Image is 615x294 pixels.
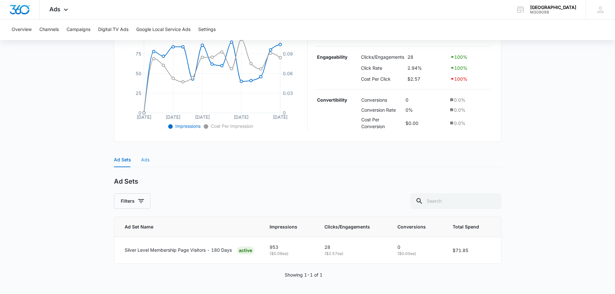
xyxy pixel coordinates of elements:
[397,244,437,251] p: 0
[125,247,232,254] p: Silver Level Membership Page Visitors - 180 Days
[174,123,200,129] span: Impressions
[195,114,210,120] tspan: [DATE]
[360,95,404,105] td: Conversions
[67,19,90,40] button: Campaigns
[114,156,131,163] div: Ad Sets
[135,71,141,76] tspan: 50
[450,64,489,72] div: 100 %
[404,95,447,105] td: 0
[98,19,128,40] button: Digital TV Ads
[136,114,151,120] tspan: [DATE]
[450,75,489,83] div: 100 %
[530,5,576,10] div: account name
[406,62,448,73] td: 2.94%
[324,251,382,257] p: ( $2.57 ea)
[12,19,32,40] button: Overview
[138,110,141,116] tspan: 0
[136,19,190,40] button: Google Local Service Ads
[449,120,489,127] div: 0.0 %
[166,114,180,120] tspan: [DATE]
[406,73,448,84] td: $2.57
[283,110,286,116] tspan: 0
[125,223,245,230] span: Ad Set Name
[234,114,249,120] tspan: [DATE]
[210,123,253,129] span: Cost Per Impression
[285,271,323,279] p: Showing 1-1 of 1
[114,177,138,186] h2: Ad Sets
[135,51,141,56] tspan: 75
[141,156,149,163] div: Ads
[49,6,60,13] span: Ads
[135,90,141,96] tspan: 25
[359,62,406,73] td: Click Rate
[360,105,404,115] td: Conversion Rate
[324,223,373,230] span: Clicks/Engagements
[198,19,216,40] button: Settings
[237,247,254,254] div: ACTIVE
[449,96,489,103] div: 0.0 %
[39,19,59,40] button: Channels
[283,51,293,56] tspan: 0.09
[453,223,481,230] span: Total Spend
[449,106,489,113] div: 0.0 %
[270,251,309,257] p: ( $0.08 ea)
[397,223,428,230] span: Conversions
[317,54,347,60] strong: Engageability
[530,10,576,15] div: account id
[404,105,447,115] td: 0%
[114,193,150,209] button: Filters
[359,52,406,63] td: Clicks/Engagements
[397,251,437,257] p: ( $0.00 ea)
[406,52,448,63] td: 28
[317,97,347,103] strong: Convertibility
[324,244,382,251] p: 28
[270,223,299,230] span: Impressions
[450,53,489,61] div: 100 %
[359,73,406,84] td: Cost Per Click
[283,90,293,96] tspan: 0.03
[410,193,501,209] input: Search
[283,71,293,76] tspan: 0.06
[404,115,447,131] td: $0.00
[270,244,309,251] p: 953
[445,237,501,263] td: $71.85
[273,114,288,120] tspan: [DATE]
[360,115,404,131] td: Cost Per Conversion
